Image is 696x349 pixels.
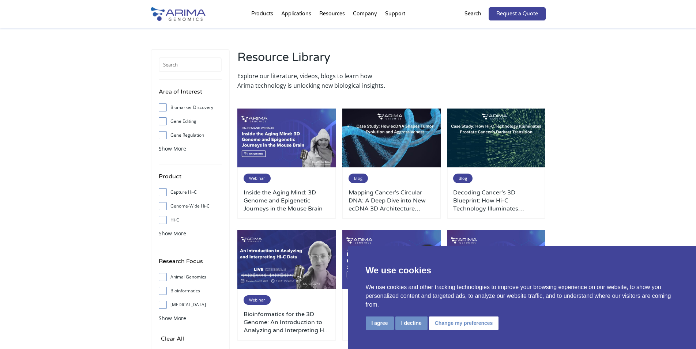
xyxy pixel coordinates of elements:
img: Sep-2023-Webinar-500x300.jpg [237,230,336,289]
button: I decline [395,316,428,330]
img: Use-This-For-Webinar-Images-3-500x300.jpg [237,109,336,168]
p: We use cookies and other tracking technologies to improve your browsing experience on our website... [366,283,679,309]
label: Capture Hi-C [159,187,222,198]
label: Biomarker Discovery [159,102,222,113]
button: Change my preferences [429,316,499,330]
input: Search [159,57,222,72]
label: Animal Genomics [159,272,222,282]
span: Blog [453,174,473,183]
span: Show More [159,230,186,237]
p: Explore our literature, videos, blogs to learn how Arima technology is unlocking new biological i... [237,71,388,90]
label: Gene Editing [159,116,222,127]
label: Bioinformatics [159,285,222,296]
a: Request a Quote [489,7,546,20]
img: March-2024-Webinar-500x300.jpg [447,230,546,289]
a: Inside the Aging Mind: 3D Genome and Epigenetic Journeys in the Mouse Brain [244,189,330,213]
label: [MEDICAL_DATA] [159,299,222,310]
button: I agree [366,316,394,330]
img: October-2023-Webinar-1-500x300.jpg [342,230,441,289]
label: Genome-Wide Hi-C [159,201,222,212]
img: Arima-March-Blog-Post-Banner-4-500x300.jpg [342,109,441,168]
label: Hi-C [159,215,222,225]
a: Bioinformatics for the 3D Genome: An Introduction to Analyzing and Interpreting Hi-C Data [244,310,330,334]
label: Gene Regulation [159,130,222,141]
span: Show More [159,315,186,322]
h4: Research Focus [159,257,222,272]
a: Decoding Cancer’s 3D Blueprint: How Hi-C Technology Illuminates [MEDICAL_DATA] Cancer’s Darkest T... [453,189,539,213]
h4: Area of Interest [159,87,222,102]
span: Webinar [244,295,271,305]
span: Webinar [244,174,271,183]
span: Show More [159,145,186,152]
h2: Resource Library [237,49,388,71]
a: Mapping Cancer’s Circular DNA: A Deep Dive into New ecDNA 3D Architecture Research [349,189,435,213]
span: Blog [349,174,368,183]
img: Arima-Genomics-logo [151,7,206,21]
p: We use cookies [366,264,679,277]
input: Clear All [159,334,186,344]
img: Arima-March-Blog-Post-Banner-3-500x300.jpg [447,109,546,168]
h4: Product [159,172,222,187]
p: Search [464,9,481,19]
